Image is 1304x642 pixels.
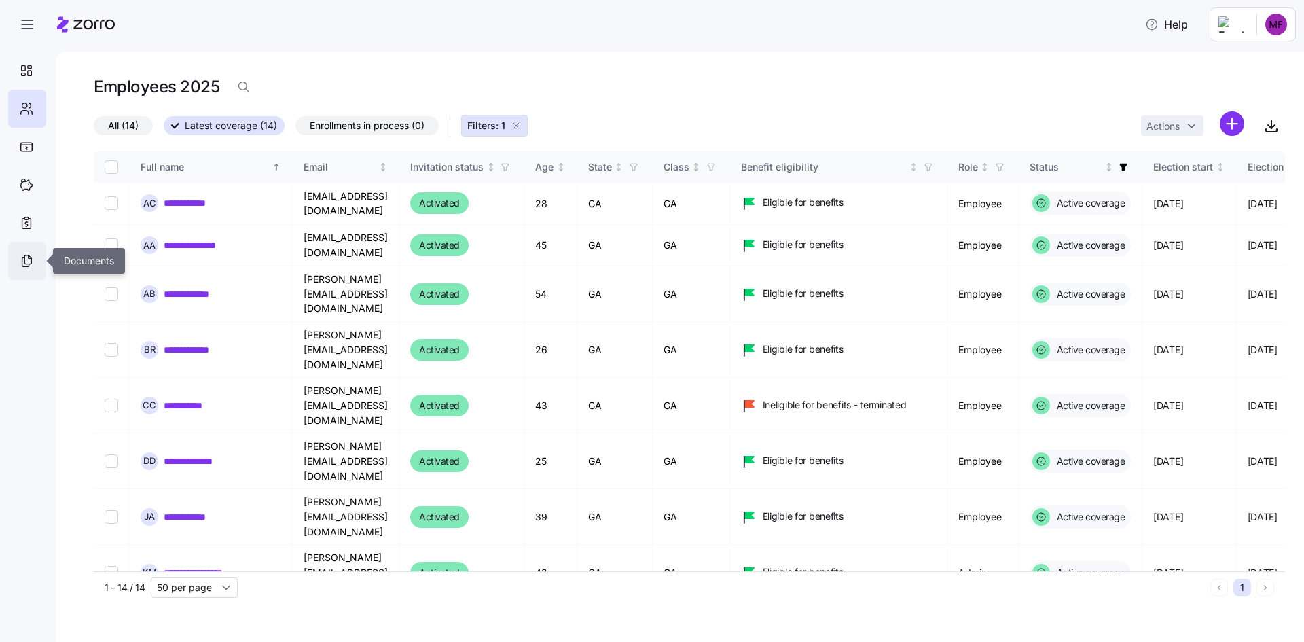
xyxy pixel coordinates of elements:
[1153,399,1183,412] span: [DATE]
[664,160,689,175] div: Class
[141,160,270,175] div: Full name
[419,453,460,469] span: Activated
[958,160,978,175] div: Role
[524,322,577,378] td: 26
[143,457,156,465] span: D D
[577,183,653,225] td: GA
[947,151,1019,183] th: RoleNot sorted
[272,162,281,172] div: Sorted ascending
[143,568,157,577] span: K M
[105,454,118,468] input: Select record 6
[980,162,990,172] div: Not sorted
[410,160,484,175] div: Invitation status
[419,565,460,581] span: Activated
[1220,111,1244,136] svg: add icon
[577,433,653,489] td: GA
[1141,115,1203,136] button: Actions
[577,266,653,322] td: GA
[1153,287,1183,301] span: [DATE]
[467,119,505,132] span: Filters: 1
[1053,238,1125,252] span: Active coverage
[1145,16,1188,33] span: Help
[1134,11,1199,38] button: Help
[1053,566,1125,579] span: Active coverage
[1053,287,1125,301] span: Active coverage
[524,266,577,322] td: 54
[144,345,156,354] span: B R
[419,195,460,211] span: Activated
[1218,16,1246,33] img: Employer logo
[556,162,566,172] div: Not sorted
[763,287,844,300] span: Eligible for benefits
[1053,399,1125,412] span: Active coverage
[653,433,730,489] td: GA
[1216,162,1225,172] div: Not sorted
[577,545,653,601] td: GA
[653,266,730,322] td: GA
[524,378,577,433] td: 43
[1256,579,1274,596] button: Next page
[1248,160,1303,175] div: Election end
[419,286,460,302] span: Activated
[293,489,399,545] td: [PERSON_NAME][EMAIL_ADDRESS][DOMAIN_NAME]
[691,162,701,172] div: Not sorted
[763,510,844,523] span: Eligible for benefits
[1030,160,1102,175] div: Status
[310,117,424,135] span: Enrollments in process (0)
[524,225,577,266] td: 45
[399,151,524,183] th: Invitation statusNot sorted
[524,545,577,601] td: 43
[419,342,460,358] span: Activated
[94,76,219,97] h1: Employees 2025
[577,151,653,183] th: StateNot sorted
[143,289,156,298] span: A B
[108,117,139,135] span: All (14)
[1153,454,1183,468] span: [DATE]
[947,225,1019,266] td: Employee
[105,343,118,357] input: Select record 4
[1248,510,1278,524] span: [DATE]
[1142,151,1237,183] th: Election startNot sorted
[378,162,388,172] div: Not sorted
[293,225,399,266] td: [EMAIL_ADDRESS][DOMAIN_NAME]
[1265,14,1287,35] img: ab950ebd7c731523cc3f55f7534ab0d0
[1153,510,1183,524] span: [DATE]
[1153,238,1183,252] span: [DATE]
[763,238,844,251] span: Eligible for benefits
[1248,399,1278,412] span: [DATE]
[1053,454,1125,468] span: Active coverage
[143,199,156,208] span: A C
[763,196,844,209] span: Eligible for benefits
[947,378,1019,433] td: Employee
[293,433,399,489] td: [PERSON_NAME][EMAIL_ADDRESS][DOMAIN_NAME]
[293,378,399,433] td: [PERSON_NAME][EMAIL_ADDRESS][DOMAIN_NAME]
[909,162,918,172] div: Not sorted
[588,160,612,175] div: State
[653,378,730,433] td: GA
[419,237,460,253] span: Activated
[1248,287,1278,301] span: [DATE]
[524,183,577,225] td: 28
[293,151,399,183] th: EmailNot sorted
[1153,566,1183,579] span: [DATE]
[1153,160,1213,175] div: Election start
[947,433,1019,489] td: Employee
[1146,122,1180,131] span: Actions
[741,160,907,175] div: Benefit eligibility
[1233,579,1251,596] button: 1
[947,183,1019,225] td: Employee
[524,489,577,545] td: 39
[577,322,653,378] td: GA
[105,399,118,412] input: Select record 5
[105,196,118,210] input: Select record 1
[1053,196,1125,210] span: Active coverage
[143,401,156,410] span: C C
[653,183,730,225] td: GA
[730,151,947,183] th: Benefit eligibilityNot sorted
[577,378,653,433] td: GA
[947,266,1019,322] td: Employee
[293,266,399,322] td: [PERSON_NAME][EMAIL_ADDRESS][DOMAIN_NAME]
[1104,162,1114,172] div: Not sorted
[293,183,399,225] td: [EMAIL_ADDRESS][DOMAIN_NAME]
[105,238,118,252] input: Select record 2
